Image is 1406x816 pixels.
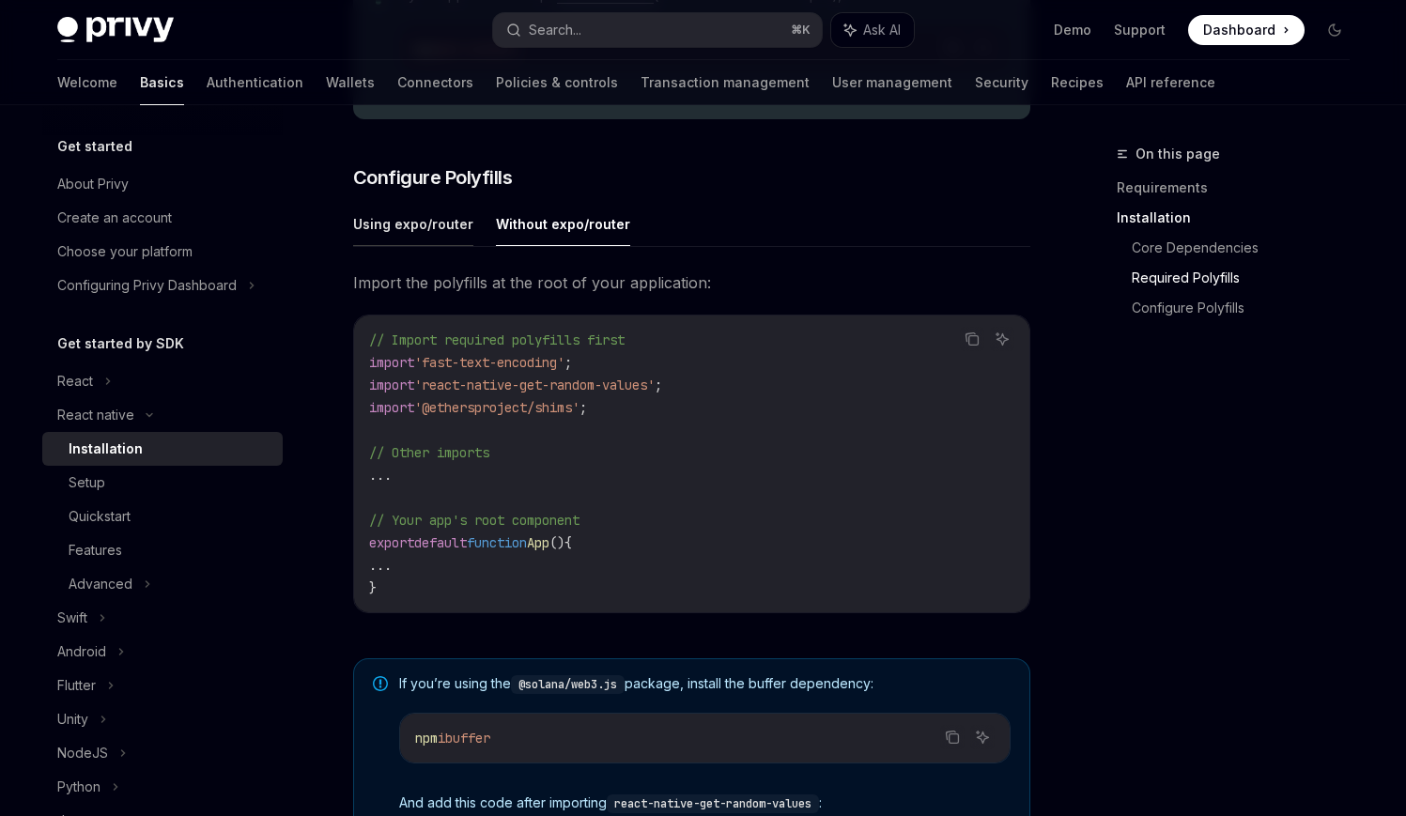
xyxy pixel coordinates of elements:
a: Create an account [42,201,283,235]
span: // Your app's root component [369,512,579,529]
button: Copy the contents from the code block [940,725,965,749]
span: Dashboard [1203,21,1275,39]
a: User management [832,60,952,105]
a: Policies & controls [496,60,618,105]
span: App [527,534,549,551]
span: ; [655,377,662,393]
a: Welcome [57,60,117,105]
span: // Import required polyfills first [369,331,625,348]
a: Requirements [1117,173,1365,203]
span: '@ethersproject/shims' [414,399,579,416]
a: Transaction management [641,60,810,105]
a: Connectors [397,60,473,105]
span: Configure Polyfills [353,164,513,191]
span: ; [564,354,572,371]
span: On this page [1136,143,1220,165]
a: Demo [1054,21,1091,39]
button: Search...⌘K [493,13,822,47]
span: 'fast-text-encoding' [414,354,564,371]
img: dark logo [57,17,174,43]
span: ⌘ K [791,23,811,38]
div: Android [57,640,106,663]
span: Ask AI [863,21,901,39]
span: function [467,534,527,551]
button: Toggle dark mode [1320,15,1350,45]
a: Authentication [207,60,303,105]
span: i [438,730,445,747]
div: Unity [57,708,88,731]
a: Security [975,60,1028,105]
span: ... [369,467,392,484]
button: Ask AI [970,725,995,749]
span: 'react-native-get-random-values' [414,377,655,393]
div: Features [69,539,122,562]
div: React [57,370,93,393]
a: Support [1114,21,1166,39]
button: Using expo/router [353,202,473,246]
button: Copy the contents from the code block [960,327,984,351]
div: About Privy [57,173,129,195]
a: Wallets [326,60,375,105]
span: ... [369,557,392,574]
span: () [549,534,564,551]
button: Ask AI [990,327,1014,351]
span: } [369,579,377,596]
h5: Get started [57,135,132,158]
span: import [369,399,414,416]
div: Quickstart [69,505,131,528]
a: Core Dependencies [1132,233,1365,263]
div: Create an account [57,207,172,229]
div: Flutter [57,674,96,697]
div: Choose your platform [57,240,193,263]
a: API reference [1126,60,1215,105]
div: Python [57,776,100,798]
div: NodeJS [57,742,108,764]
h5: Get started by SDK [57,332,184,355]
a: Choose your platform [42,235,283,269]
span: buffer [445,730,490,747]
button: Without expo/router [496,202,630,246]
a: Configure Polyfills [1132,293,1365,323]
span: npm [415,730,438,747]
button: Ask AI [831,13,914,47]
div: Search... [529,19,581,41]
code: @solana/web3.js [511,675,625,694]
span: import [369,354,414,371]
a: Setup [42,466,283,500]
a: Installation [42,432,283,466]
div: Swift [57,607,87,629]
span: If you’re using the package, install the buffer dependency: [399,674,1011,694]
span: Import the polyfills at the root of your application: [353,269,1030,296]
a: Required Polyfills [1132,263,1365,293]
span: export [369,534,414,551]
a: Basics [140,60,184,105]
div: Configuring Privy Dashboard [57,274,237,297]
div: React native [57,404,134,426]
a: Recipes [1051,60,1104,105]
div: Advanced [69,573,132,595]
span: And add this code after importing : [399,793,1011,813]
a: Quickstart [42,500,283,533]
span: { [564,534,572,551]
svg: Note [373,676,388,691]
div: Setup [69,471,105,494]
a: Installation [1117,203,1365,233]
span: default [414,534,467,551]
a: Features [42,533,283,567]
span: ; [579,399,587,416]
code: react-native-get-random-values [607,794,819,813]
div: Installation [69,438,143,460]
span: import [369,377,414,393]
span: // Other imports [369,444,489,461]
a: Dashboard [1188,15,1305,45]
a: About Privy [42,167,283,201]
